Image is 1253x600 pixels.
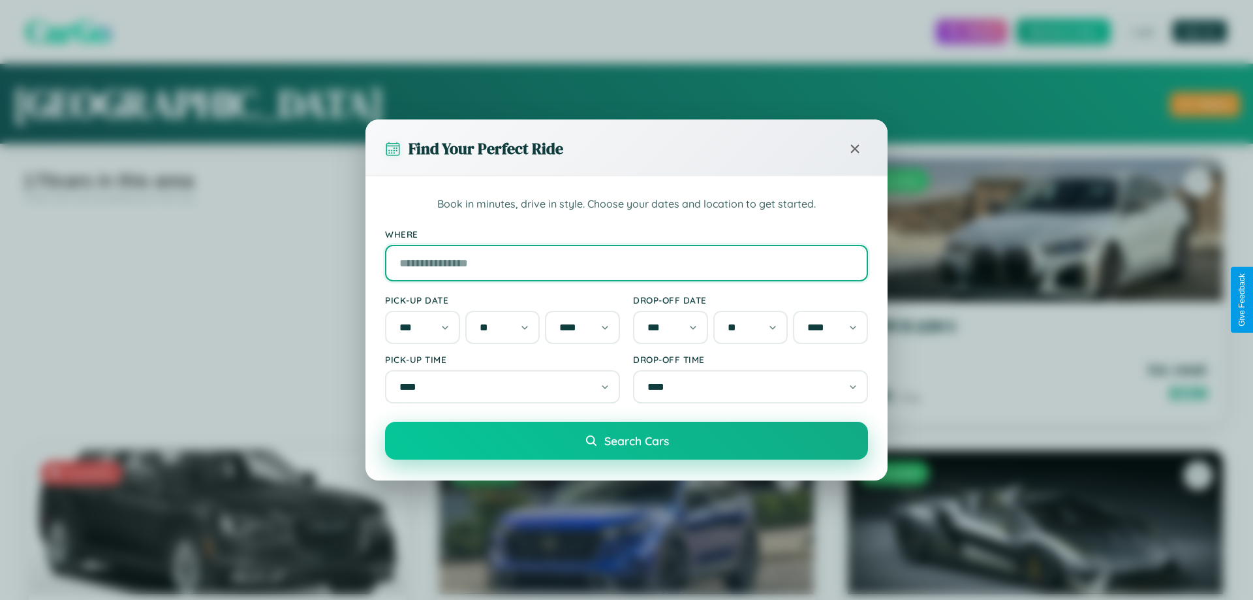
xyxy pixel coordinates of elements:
label: Where [385,229,868,240]
label: Pick-up Date [385,294,620,306]
p: Book in minutes, drive in style. Choose your dates and location to get started. [385,196,868,213]
h3: Find Your Perfect Ride [409,138,563,159]
label: Drop-off Date [633,294,868,306]
button: Search Cars [385,422,868,460]
label: Pick-up Time [385,354,620,365]
label: Drop-off Time [633,354,868,365]
span: Search Cars [604,434,669,448]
